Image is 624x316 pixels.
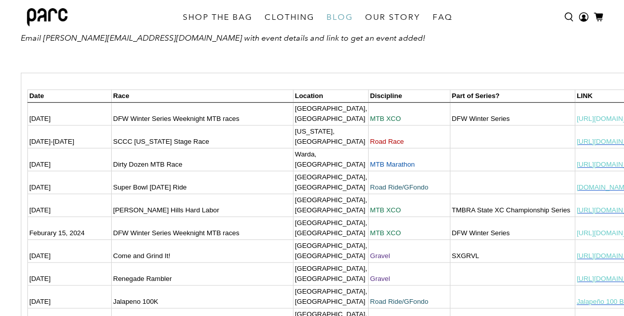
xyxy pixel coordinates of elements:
em: Email [PERSON_NAME][EMAIL_ADDRESS][DOMAIN_NAME] with event details and link to get an event added! [21,33,425,43]
td: [PERSON_NAME] Hills Hard Labor [111,194,293,216]
td: [GEOGRAPHIC_DATA], [GEOGRAPHIC_DATA] [293,194,368,216]
td: Road Ride/GFondo [368,171,450,194]
td: [GEOGRAPHIC_DATA], [GEOGRAPHIC_DATA] [293,262,368,285]
a: OUR STORY [359,3,426,31]
td: DFW Winter Series Weeknight MTB races [111,102,293,125]
td: MTB XCO [368,216,450,239]
td: [GEOGRAPHIC_DATA], [GEOGRAPHIC_DATA] [293,239,368,262]
td: Date [27,89,111,102]
td: Discipline [368,89,450,102]
td: DFW Winter Series [450,216,575,239]
td: [DATE] [27,102,111,125]
td: Road Race [368,125,450,148]
td: [DATE]-[DATE] [27,125,111,148]
td: Super Bowl [DATE] Ride [111,171,293,194]
td: DFW Winter Series [450,102,575,125]
td: Jalapeno 100K [111,285,293,308]
td: MTB XCO [368,102,450,125]
td: Road Ride/GFondo [368,285,450,308]
td: [DATE] [27,239,111,262]
td: [DATE] [27,194,111,216]
td: Race [111,89,293,102]
td: Location [293,89,368,102]
td: [DATE] [27,148,111,171]
td: MTB Marathon [368,148,450,171]
td: [GEOGRAPHIC_DATA], [GEOGRAPHIC_DATA] [293,285,368,308]
td: Dirty Dozen MTB Race [111,148,293,171]
td: Feburary 15, 2024 [27,216,111,239]
a: FAQ [426,3,458,31]
td: [GEOGRAPHIC_DATA], [GEOGRAPHIC_DATA] [293,171,368,194]
td: SXGRVL [450,239,575,262]
td: [GEOGRAPHIC_DATA], [GEOGRAPHIC_DATA] [293,102,368,125]
td: Warda, [GEOGRAPHIC_DATA] [293,148,368,171]
td: [GEOGRAPHIC_DATA], [GEOGRAPHIC_DATA] [293,216,368,239]
td: [US_STATE], [GEOGRAPHIC_DATA] [293,125,368,148]
a: SHOP THE BAG [177,3,258,31]
td: DFW Winter Series Weeknight MTB races [111,216,293,239]
td: Come and Grind It! [111,239,293,262]
td: Gravel [368,239,450,262]
td: TMBRA State XC Championship Series [450,194,575,216]
a: CLOTHING [258,3,320,31]
td: [DATE] [27,262,111,285]
td: MTB XCO [368,194,450,216]
td: Renegade Rambler [111,262,293,285]
img: parc bag logo [27,8,68,26]
td: Gravel [368,262,450,285]
td: [DATE] [27,171,111,194]
td: [DATE] [27,285,111,308]
td: Part of Series? [450,89,575,102]
a: BLOG [320,3,359,31]
td: SCCC [US_STATE] Stage Race [111,125,293,148]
